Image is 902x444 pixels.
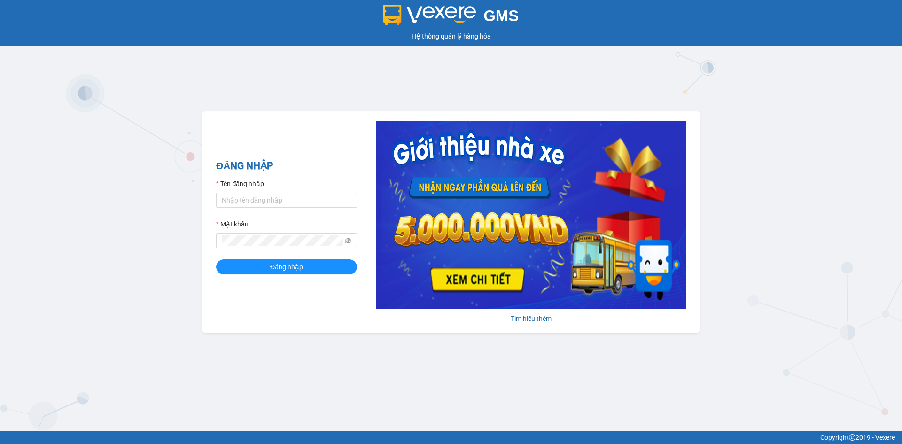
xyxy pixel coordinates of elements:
span: Đăng nhập [270,262,303,272]
div: Copyright 2019 - Vexere [7,432,895,443]
div: Tìm hiểu thêm [376,313,686,324]
img: banner-0 [376,121,686,309]
img: logo 2 [383,5,476,25]
button: Đăng nhập [216,259,357,274]
input: Tên đăng nhập [216,193,357,208]
input: Mật khẩu [222,235,343,246]
span: eye-invisible [345,237,351,244]
span: copyright [849,434,855,441]
h2: ĐĂNG NHẬP [216,158,357,174]
label: Tên đăng nhập [216,179,264,189]
span: GMS [483,7,519,24]
label: Mật khẩu [216,219,249,229]
div: Hệ thống quản lý hàng hóa [2,31,900,41]
a: GMS [383,14,519,22]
